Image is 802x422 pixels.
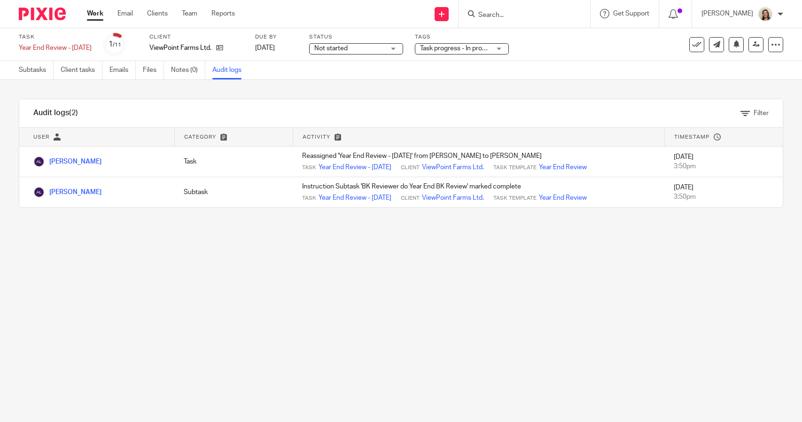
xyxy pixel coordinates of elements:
span: Get Support [613,10,649,17]
div: 3:50pm [674,192,773,202]
td: Instruction Subtask 'BK Reviewer do Year End BK Review' marked complete [293,177,664,208]
a: Year End Review - [DATE] [319,193,391,203]
a: Email [117,9,133,18]
span: Timestamp [674,134,709,140]
div: Year End Review - [DATE] [19,43,92,53]
span: Client [401,164,420,172]
div: 3:50pm [674,162,773,171]
label: Status [309,33,403,41]
label: Due by [255,33,297,41]
a: Clients [147,9,168,18]
p: ViewPoint Farms Ltd. [149,43,211,53]
label: Client [149,33,243,41]
td: Reassigned 'Year End Review - [DATE]' from [PERSON_NAME] to [PERSON_NAME] [293,147,664,177]
p: [PERSON_NAME] [701,9,753,18]
a: Year End Review [539,193,587,203]
a: Year End Review - [DATE] [319,163,391,172]
a: Year End Review [539,163,587,172]
a: Audit logs [212,61,249,79]
img: Pixie [19,8,66,20]
a: Work [87,9,103,18]
a: Emails [109,61,136,79]
img: Alicia Loewen [33,187,45,198]
span: [DATE] [255,45,275,51]
span: Task progress - In progress (With Lead) + 1 [420,45,544,52]
span: Task Template [493,164,537,172]
img: Morgan.JPG [758,7,773,22]
span: Task [302,195,316,202]
td: Subtask [174,177,293,208]
input: Search [477,11,562,20]
label: Tags [415,33,509,41]
span: User [33,134,49,140]
a: Client tasks [61,61,102,79]
a: [PERSON_NAME] [33,189,101,195]
span: Not started [314,45,348,52]
span: Activity [303,134,330,140]
span: Category [184,134,216,140]
span: Task [302,164,316,172]
a: Subtasks [19,61,54,79]
a: Reports [211,9,235,18]
a: Notes (0) [171,61,205,79]
a: ViewPoint Farms Ltd. [422,163,484,172]
a: Team [182,9,197,18]
div: Year End Review - April 2025 [19,43,92,53]
img: Alicia Loewen [33,156,45,167]
td: Task [174,147,293,177]
a: ViewPoint Farms Ltd. [422,193,484,203]
td: [DATE] [664,177,783,208]
span: Task Template [493,195,537,202]
label: Task [19,33,92,41]
a: [PERSON_NAME] [33,158,101,165]
div: 1 [109,39,121,50]
span: Client [401,195,420,202]
a: Files [143,61,164,79]
td: [DATE] [664,147,783,177]
small: /11 [113,42,121,47]
span: Filter [754,110,769,117]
